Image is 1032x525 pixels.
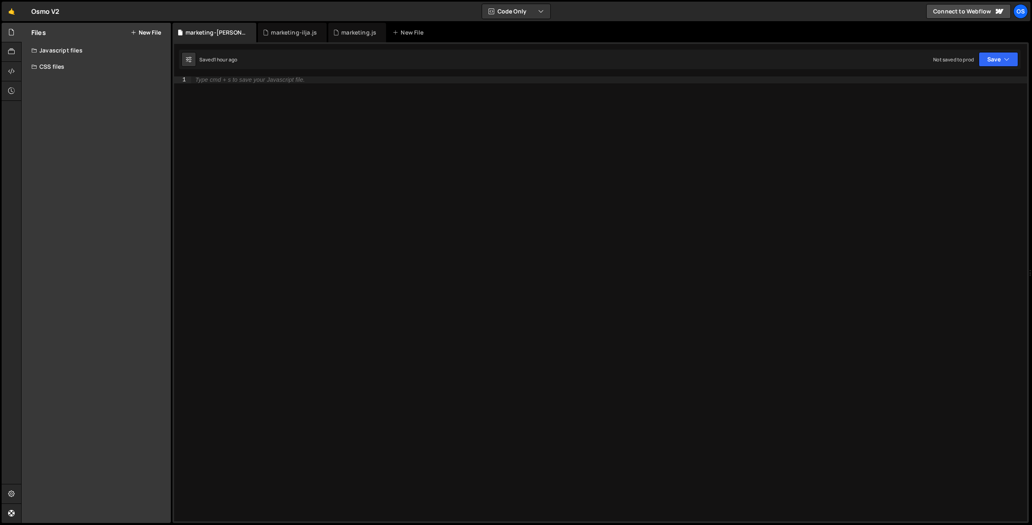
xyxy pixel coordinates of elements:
[185,28,247,37] div: marketing-[PERSON_NAME].js
[22,42,171,59] div: Javascript files
[482,4,550,19] button: Code Only
[341,28,376,37] div: marketing.js
[131,29,161,36] button: New File
[174,76,191,83] div: 1
[1013,4,1028,19] a: Os
[199,56,237,63] div: Saved
[214,56,238,63] div: 1 hour ago
[271,28,317,37] div: marketing-ilja.js
[22,59,171,75] div: CSS files
[2,2,22,21] a: 🤙
[31,28,46,37] h2: Files
[195,77,305,83] div: Type cmd + s to save your Javascript file.
[933,56,974,63] div: Not saved to prod
[31,7,59,16] div: Osmo V2
[393,28,427,37] div: New File
[926,4,1011,19] a: Connect to Webflow
[979,52,1018,67] button: Save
